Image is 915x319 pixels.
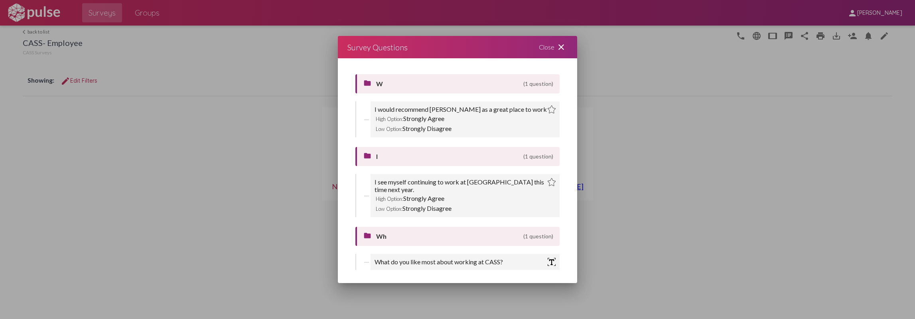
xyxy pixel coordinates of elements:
[376,232,520,240] span: Wh
[375,123,556,133] div: Strongly Disagree
[375,258,503,266] div: What do you like most about working at CASS?
[556,42,566,52] mat-icon: close
[347,41,408,53] div: Survey Questions
[376,126,402,132] span: Low Option:
[375,113,556,123] div: Strongly Agree
[548,105,556,113] img: star.webp
[523,233,553,240] span: (1 question)
[376,206,402,212] span: Low Option:
[375,203,556,213] div: Strongly Disagree
[548,178,556,186] img: star.webp
[375,105,547,113] div: I would recommend [PERSON_NAME] as a great place to work
[376,80,520,87] span: W
[548,258,556,266] img: text.png
[363,152,373,161] mat-icon: folder
[363,232,373,241] mat-icon: folder
[375,193,556,203] div: Strongly Agree
[376,196,403,202] span: High Option:
[523,80,553,87] span: (1 question)
[375,178,548,193] div: I see myself continuing to work at [GEOGRAPHIC_DATA] this time next year.
[523,153,553,160] span: (1 question)
[363,79,373,89] mat-icon: folder
[376,116,403,122] span: High Option:
[529,36,577,58] div: Close
[376,153,520,160] span: I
